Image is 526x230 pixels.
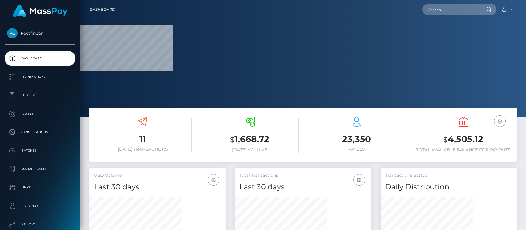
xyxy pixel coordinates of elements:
p: User Profile [7,201,73,211]
p: API Keys [7,220,73,229]
h4: Last 30 days [94,182,221,192]
p: Transactions [7,72,73,81]
p: Dashboard [7,54,73,63]
a: Ledger [5,88,75,103]
p: Cancellations [7,128,73,137]
a: Payees [5,106,75,121]
p: Batches [7,146,73,155]
h3: 1,668.72 [201,133,299,146]
span: Feetfinder [5,30,75,36]
h4: Daily Distribution [385,182,512,192]
a: Dashboard [90,3,115,16]
a: Links [5,180,75,195]
p: Payees [7,109,73,118]
h6: [DATE] Volume [201,147,299,153]
p: Manage Users [7,165,73,174]
img: MassPay Logo [13,5,67,17]
a: Batches [5,143,75,158]
img: Feetfinder [7,28,18,38]
small: $ [230,135,234,144]
h3: 11 [94,133,192,145]
p: Ledger [7,91,73,100]
h5: Transactions Status [385,172,512,179]
a: Cancellations [5,125,75,140]
h3: 23,350 [308,133,406,145]
h5: Total Transactions [239,172,366,179]
h6: [DATE] Transactions [94,147,192,152]
h6: Total Available Balance for Payouts [414,147,512,153]
h3: 4,505.12 [414,133,512,146]
input: Search... [422,4,480,15]
a: Dashboard [5,51,75,66]
a: Transactions [5,69,75,85]
small: $ [443,135,448,144]
h5: USD Volume [94,172,221,179]
a: Manage Users [5,161,75,177]
h6: Payees [308,147,406,152]
p: Links [7,183,73,192]
h4: Last 30 days [239,182,366,192]
a: User Profile [5,198,75,214]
